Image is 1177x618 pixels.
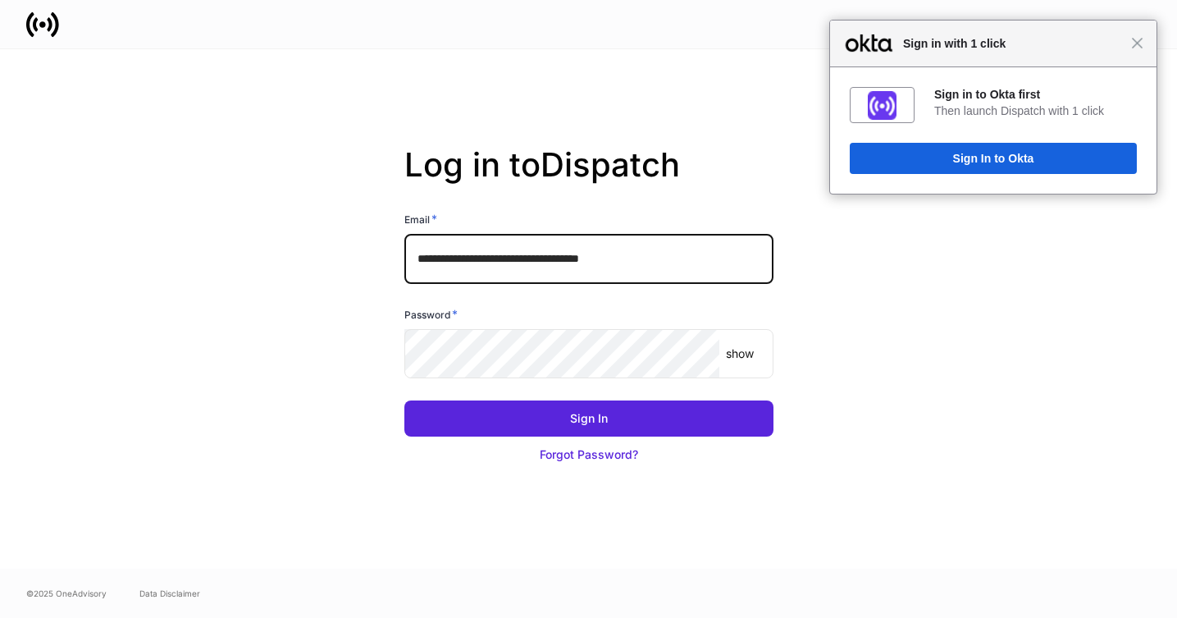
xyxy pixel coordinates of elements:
span: Sign in with 1 click [895,34,1131,53]
p: show [726,346,754,362]
div: Then launch Dispatch with 1 click [934,103,1137,118]
h6: Password [404,306,458,323]
a: Data Disclaimer [139,587,200,600]
span: Close [1131,37,1143,49]
button: Forgot Password? [404,437,773,473]
div: Sign in to Okta first [934,87,1137,102]
span: © 2025 OneAdvisory [26,587,107,600]
div: Forgot Password? [540,446,638,463]
div: Sign In [570,410,608,427]
img: fs01jxrofoggULhDH358 [868,91,896,120]
button: Sign In [404,401,773,437]
h6: Email [404,211,437,227]
h2: Log in to Dispatch [404,145,773,211]
button: Sign In to Okta [850,143,1137,174]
